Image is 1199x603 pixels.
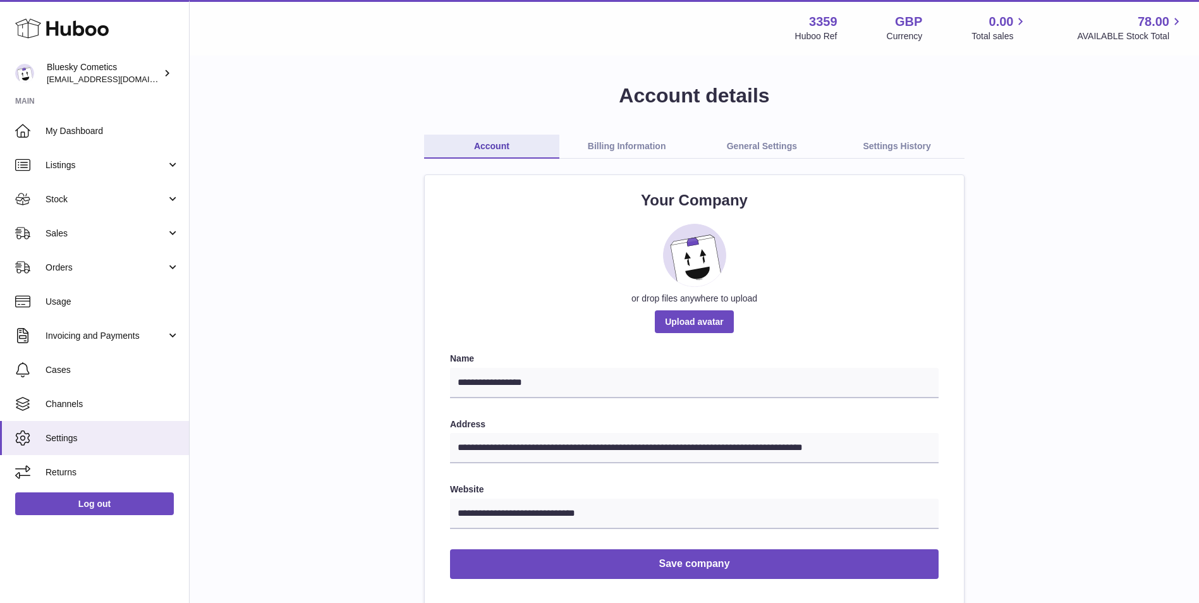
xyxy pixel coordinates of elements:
[450,190,939,210] h2: Your Company
[450,484,939,496] label: Website
[655,310,734,333] span: Upload avatar
[450,353,939,365] label: Name
[450,549,939,579] button: Save company
[47,61,161,85] div: Bluesky Cometics
[424,135,559,159] a: Account
[1077,30,1184,42] span: AVAILABLE Stock Total
[989,13,1014,30] span: 0.00
[450,418,939,430] label: Address
[15,64,34,83] img: internalAdmin-3359@internal.huboo.com
[46,193,166,205] span: Stock
[695,135,830,159] a: General Settings
[971,13,1028,42] a: 0.00 Total sales
[46,125,180,137] span: My Dashboard
[895,13,922,30] strong: GBP
[210,82,1179,109] h1: Account details
[663,224,726,287] img: placeholder_image.svg
[1138,13,1169,30] span: 78.00
[46,432,180,444] span: Settings
[450,293,939,305] div: or drop files anywhere to upload
[46,364,180,376] span: Cases
[46,262,166,274] span: Orders
[971,30,1028,42] span: Total sales
[46,330,166,342] span: Invoicing and Payments
[15,492,174,515] a: Log out
[809,13,837,30] strong: 3359
[1077,13,1184,42] a: 78.00 AVAILABLE Stock Total
[887,30,923,42] div: Currency
[795,30,837,42] div: Huboo Ref
[46,296,180,308] span: Usage
[47,74,186,84] span: [EMAIL_ADDRESS][DOMAIN_NAME]
[46,159,166,171] span: Listings
[559,135,695,159] a: Billing Information
[46,228,166,240] span: Sales
[829,135,965,159] a: Settings History
[46,466,180,478] span: Returns
[46,398,180,410] span: Channels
